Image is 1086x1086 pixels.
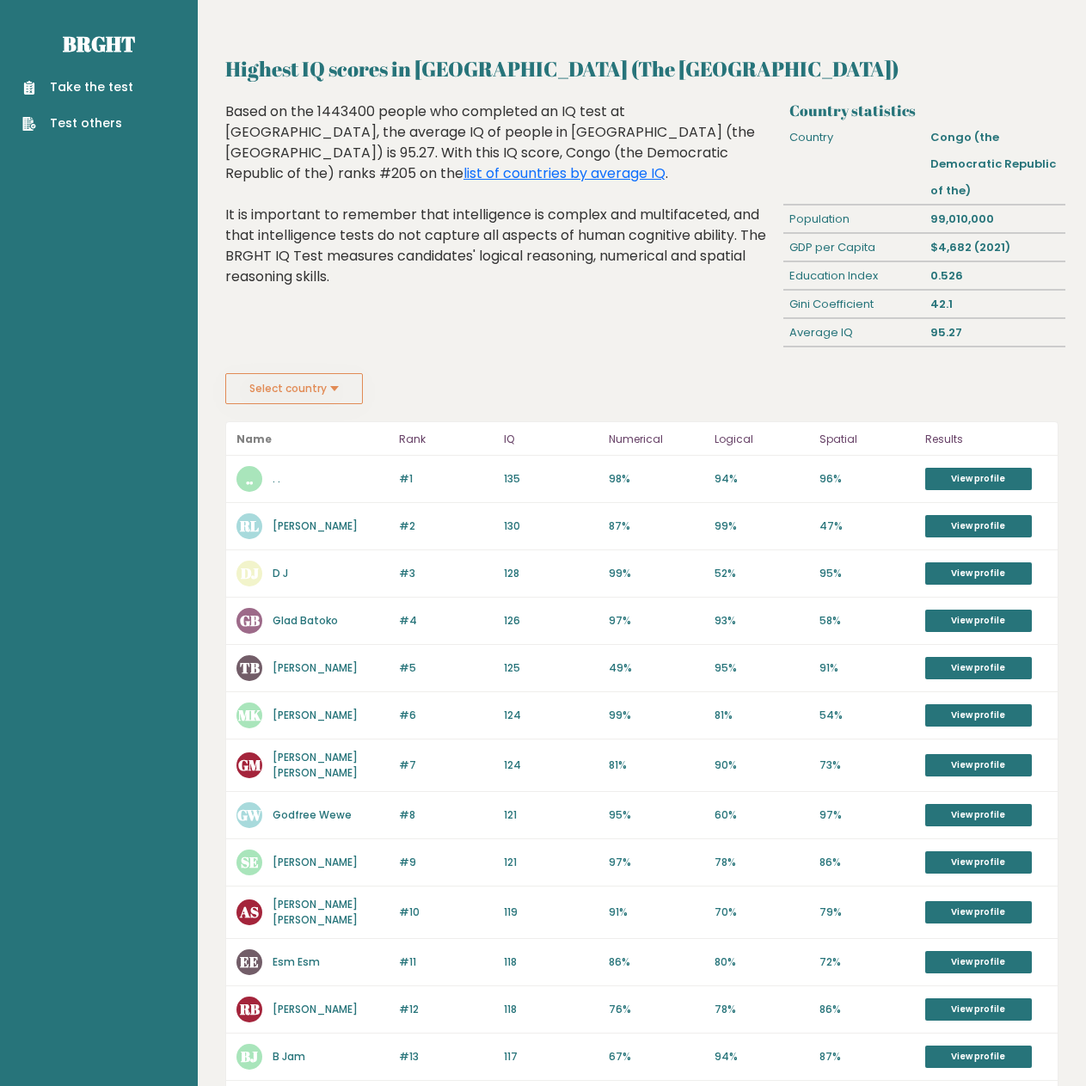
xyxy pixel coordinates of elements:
div: Population [783,206,924,233]
p: Logical [715,429,809,450]
div: 0.526 [924,262,1065,290]
text: GM [238,755,261,775]
p: #12 [399,1002,494,1017]
p: 95% [715,660,809,676]
a: View profile [925,1046,1032,1068]
p: 97% [609,855,703,870]
p: Results [925,429,1047,450]
p: 87% [609,518,703,534]
p: #4 [399,613,494,629]
a: View profile [925,901,1032,923]
text: SE [241,852,259,872]
a: View profile [925,804,1032,826]
p: 99% [715,518,809,534]
div: Average IQ [783,319,924,347]
p: 78% [715,855,809,870]
button: Select country [225,373,363,404]
a: B Jam [273,1049,305,1064]
a: View profile [925,562,1032,585]
p: 52% [715,566,809,581]
p: #7 [399,758,494,773]
p: 118 [504,954,598,970]
p: 99% [609,566,703,581]
a: View profile [925,951,1032,973]
p: #1 [399,471,494,487]
p: 124 [504,758,598,773]
div: 95.27 [924,319,1065,347]
a: View profile [925,468,1032,490]
a: [PERSON_NAME] [PERSON_NAME] [273,897,358,927]
a: Godfree Wewe [273,807,352,822]
p: #11 [399,954,494,970]
p: 99% [609,708,703,723]
a: View profile [925,851,1032,874]
a: list of countries by average IQ [463,163,666,183]
p: 121 [504,807,598,823]
p: Spatial [819,429,914,450]
text: TB [240,658,260,678]
div: Country [783,124,924,205]
div: Congo (the Democratic Republic of the) [924,124,1065,205]
p: 135 [504,471,598,487]
a: D J [273,566,288,580]
p: 90% [715,758,809,773]
a: [PERSON_NAME] [273,1002,358,1016]
p: 130 [504,518,598,534]
a: Take the test [22,78,133,96]
text: GB [240,610,260,630]
p: 86% [819,855,914,870]
p: 81% [609,758,703,773]
p: 78% [715,1002,809,1017]
p: 124 [504,708,598,723]
a: View profile [925,704,1032,727]
text: EE [240,952,259,972]
p: 86% [609,954,703,970]
text: AS [239,902,259,922]
p: 128 [504,566,598,581]
p: 91% [609,905,703,920]
p: #2 [399,518,494,534]
div: $4,682 (2021) [924,234,1065,261]
p: #8 [399,807,494,823]
a: . . [273,471,280,486]
text: DJ [241,563,259,583]
a: Brght [63,30,135,58]
p: #13 [399,1049,494,1065]
p: Numerical [609,429,703,450]
p: 119 [504,905,598,920]
p: IQ [504,429,598,450]
p: Rank [399,429,494,450]
p: #9 [399,855,494,870]
p: 49% [609,660,703,676]
p: 80% [715,954,809,970]
p: 54% [819,708,914,723]
text: RL [239,516,259,536]
div: Education Index [783,262,924,290]
p: 58% [819,613,914,629]
a: [PERSON_NAME] [273,518,358,533]
p: 86% [819,1002,914,1017]
p: 81% [715,708,809,723]
p: 96% [819,471,914,487]
text: BJ [241,1046,258,1066]
text: GW [237,805,262,825]
div: Gini Coefficient [783,291,924,318]
a: View profile [925,657,1032,679]
p: #10 [399,905,494,920]
p: 76% [609,1002,703,1017]
p: 125 [504,660,598,676]
p: #6 [399,708,494,723]
text: MK [238,705,261,725]
p: 98% [609,471,703,487]
p: 47% [819,518,914,534]
p: 67% [609,1049,703,1065]
p: 97% [609,613,703,629]
h2: Highest IQ scores in [GEOGRAPHIC_DATA] (The [GEOGRAPHIC_DATA]) [225,53,1058,84]
a: [PERSON_NAME] [273,855,358,869]
p: 93% [715,613,809,629]
a: View profile [925,998,1032,1021]
a: Esm Esm [273,954,320,969]
p: 94% [715,471,809,487]
p: 87% [819,1049,914,1065]
p: 95% [819,566,914,581]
